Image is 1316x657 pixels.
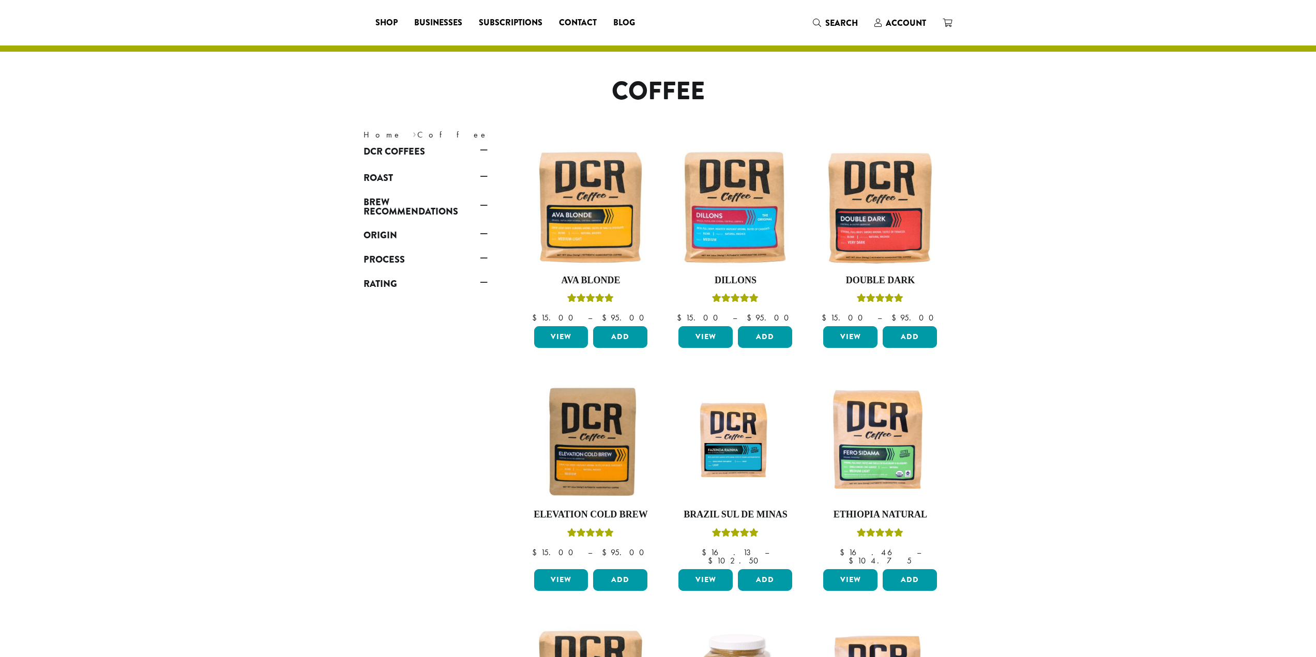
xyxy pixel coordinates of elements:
a: Brazil Sul De MinasRated 5.00 out of 5 [676,382,795,565]
h4: Dillons [676,275,795,286]
div: Rated 4.50 out of 5 [857,292,903,308]
a: View [534,326,588,348]
a: View [678,569,733,591]
a: View [823,569,878,591]
span: Shop [375,17,398,29]
a: Shop [367,14,406,31]
div: Rated 5.00 out of 5 [567,292,614,308]
span: $ [677,312,686,323]
img: Dillons-12oz-300x300.jpg [676,148,795,267]
button: Add [738,569,792,591]
button: Add [738,326,792,348]
span: $ [532,312,541,323]
span: $ [702,547,710,558]
bdi: 104.75 [849,555,912,566]
a: Ethiopia NaturalRated 5.00 out of 5 [821,382,940,565]
a: View [534,569,588,591]
a: Rating [364,275,488,293]
span: Search [825,17,858,29]
span: $ [747,312,755,323]
a: Brew Recommendations [364,193,488,220]
span: $ [822,312,830,323]
bdi: 15.00 [822,312,868,323]
bdi: 95.00 [891,312,939,323]
a: Ava BlondeRated 5.00 out of 5 [532,148,651,323]
a: Origin [364,226,488,244]
span: Contact [559,17,597,29]
div: Roast [364,187,488,193]
a: DillonsRated 5.00 out of 5 [676,148,795,323]
span: › [413,125,416,141]
bdi: 95.00 [602,312,649,323]
img: Ava-Blonde-12oz-1-300x300.jpg [531,148,650,267]
bdi: 16.46 [840,547,907,558]
a: Double DarkRated 4.50 out of 5 [821,148,940,323]
bdi: 15.00 [532,312,578,323]
span: Blog [613,17,635,29]
div: Rated 5.00 out of 5 [567,527,614,542]
div: DCR Coffees [364,160,488,169]
a: Search [805,14,866,32]
h4: Ava Blonde [532,275,651,286]
div: Rated 5.00 out of 5 [712,527,759,542]
button: Add [883,569,937,591]
h4: Brazil Sul De Minas [676,509,795,521]
span: – [917,547,921,558]
bdi: 95.00 [602,547,649,558]
span: – [765,547,769,558]
span: – [878,312,882,323]
span: $ [708,555,717,566]
span: $ [891,312,900,323]
span: – [588,547,592,558]
span: $ [602,547,611,558]
div: Rated 5.00 out of 5 [857,527,903,542]
span: $ [849,555,857,566]
span: – [588,312,592,323]
img: DCR-Fero-Sidama-Coffee-Bag-2019-300x300.png [821,382,940,501]
a: View [678,326,733,348]
nav: Breadcrumb [364,129,643,141]
span: $ [532,547,541,558]
img: Elevation-Cold-Brew-300x300.jpg [531,382,650,501]
bdi: 15.00 [532,547,578,558]
div: Brew Recommendations [364,220,488,227]
h1: Coffee [356,77,961,106]
bdi: 95.00 [747,312,794,323]
button: Add [883,326,937,348]
h4: Elevation Cold Brew [532,509,651,521]
button: Add [593,326,647,348]
div: Rating [364,293,488,299]
span: Subscriptions [479,17,542,29]
bdi: 102.50 [708,555,763,566]
a: Home [364,129,402,140]
a: DCR Coffees [364,143,488,160]
span: $ [602,312,611,323]
a: Process [364,251,488,268]
h4: Ethiopia Natural [821,509,940,521]
button: Add [593,569,647,591]
a: Elevation Cold BrewRated 5.00 out of 5 [532,382,651,565]
bdi: 15.00 [677,312,723,323]
span: – [733,312,737,323]
span: $ [840,547,849,558]
bdi: 16.13 [702,547,755,558]
img: Double-Dark-12oz-300x300.jpg [821,148,940,267]
span: Businesses [414,17,462,29]
span: Account [886,17,926,29]
a: Roast [364,169,488,187]
img: Fazenda-Rainha_12oz_Mockup.jpg [676,397,795,486]
div: Rated 5.00 out of 5 [712,292,759,308]
div: Origin [364,244,488,251]
h4: Double Dark [821,275,940,286]
div: Process [364,268,488,275]
a: View [823,326,878,348]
